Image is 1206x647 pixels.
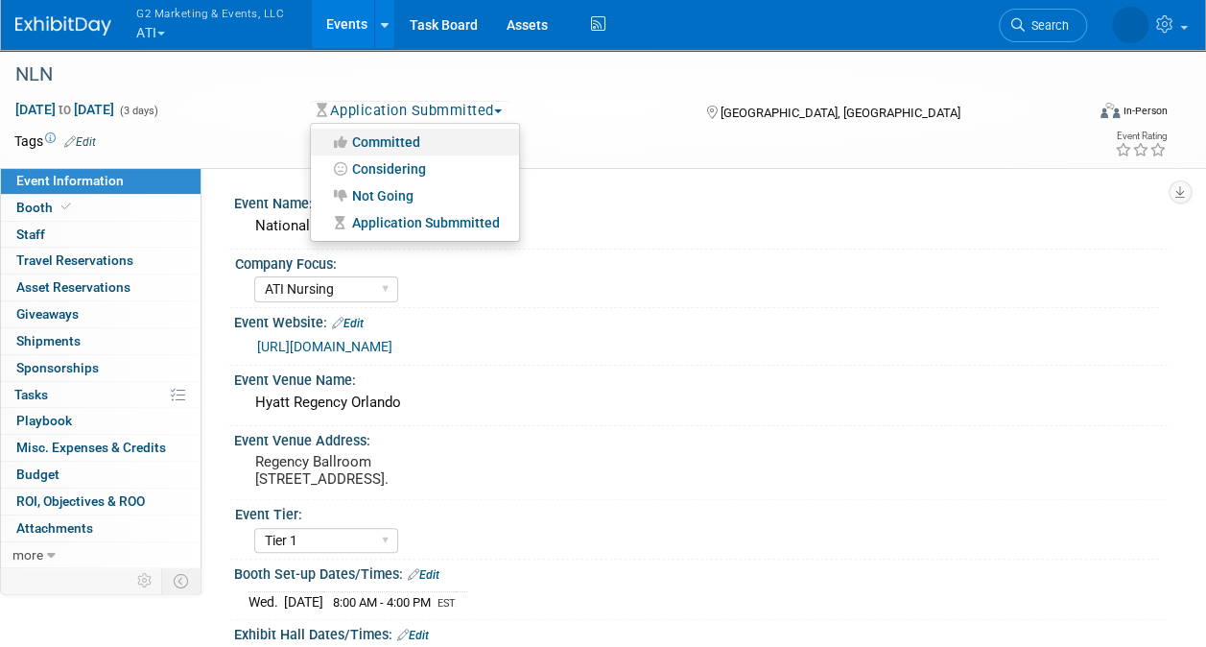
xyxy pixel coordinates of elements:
[311,182,519,209] a: Not Going
[332,317,364,330] a: Edit
[1,462,201,488] a: Budget
[248,592,284,612] td: Wed.
[1,382,201,408] a: Tasks
[1100,103,1120,118] img: Format-Inperson.png
[257,339,392,354] a: [URL][DOMAIN_NAME]
[1,275,201,300] a: Asset Reservations
[12,547,43,563] span: more
[284,592,323,612] td: [DATE]
[234,620,1168,645] div: Exhibit Hall Dates/Times:
[64,135,96,149] a: Edit
[15,16,111,36] img: ExhibitDay
[16,200,75,215] span: Booth
[16,306,79,322] span: Giveaways
[129,568,162,593] td: Personalize Event Tab Strip
[1,222,201,248] a: Staff
[1,355,201,381] a: Sponsorships
[1115,132,1167,141] div: Event Rating
[16,493,145,509] span: ROI, Objectives & ROO
[999,9,1087,42] a: Search
[721,106,960,120] span: [GEOGRAPHIC_DATA], [GEOGRAPHIC_DATA]
[248,388,1153,418] div: Hyatt Regency Orlando
[16,520,93,536] span: Attachments
[16,252,133,268] span: Travel Reservations
[234,366,1168,390] div: Event Venue Name:
[16,360,99,375] span: Sponsorships
[16,413,72,428] span: Playbook
[310,101,509,121] button: Application Submmitted
[1,435,201,461] a: Misc. Expenses & Credits
[311,156,519,182] a: Considering
[1,515,201,541] a: Attachments
[1123,104,1168,118] div: In-Person
[408,568,439,582] a: Edit
[234,560,1168,585] div: Booth Set-up Dates/Times:
[234,189,1168,213] div: Event Name:
[248,211,1153,241] div: National League Nursing Conference
[14,132,96,151] td: Tags
[234,308,1168,333] div: Event Website:
[14,387,48,402] span: Tasks
[234,426,1168,450] div: Event Venue Address:
[14,101,115,118] span: [DATE] [DATE]
[1112,7,1148,43] img: Erica Modica
[397,629,429,642] a: Edit
[235,500,1159,524] div: Event Tier:
[16,173,124,188] span: Event Information
[311,209,519,236] a: Application Submmitted
[235,250,1159,274] div: Company Focus:
[1,489,201,515] a: ROI, Objectives & ROO
[61,202,71,212] i: Booth reservation complete
[56,102,74,117] span: to
[16,279,130,295] span: Asset Reservations
[255,453,602,488] pre: Regency Ballroom [STREET_ADDRESS].
[136,3,284,23] span: G2 Marketing & Events, LLC
[1,168,201,194] a: Event Information
[16,440,166,455] span: Misc. Expenses & Credits
[16,467,59,482] span: Budget
[118,105,158,117] span: (3 days)
[1,328,201,354] a: Shipments
[1,301,201,327] a: Giveaways
[1,195,201,221] a: Booth
[16,333,81,348] span: Shipments
[1,248,201,274] a: Travel Reservations
[162,568,201,593] td: Toggle Event Tabs
[1025,18,1069,33] span: Search
[9,58,1069,92] div: NLN
[437,597,456,610] span: EST
[333,595,431,610] span: 8:00 AM - 4:00 PM
[311,129,519,156] a: Committed
[1,408,201,434] a: Playbook
[16,227,45,242] span: Staff
[1,542,201,568] a: more
[1000,100,1168,129] div: Event Format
